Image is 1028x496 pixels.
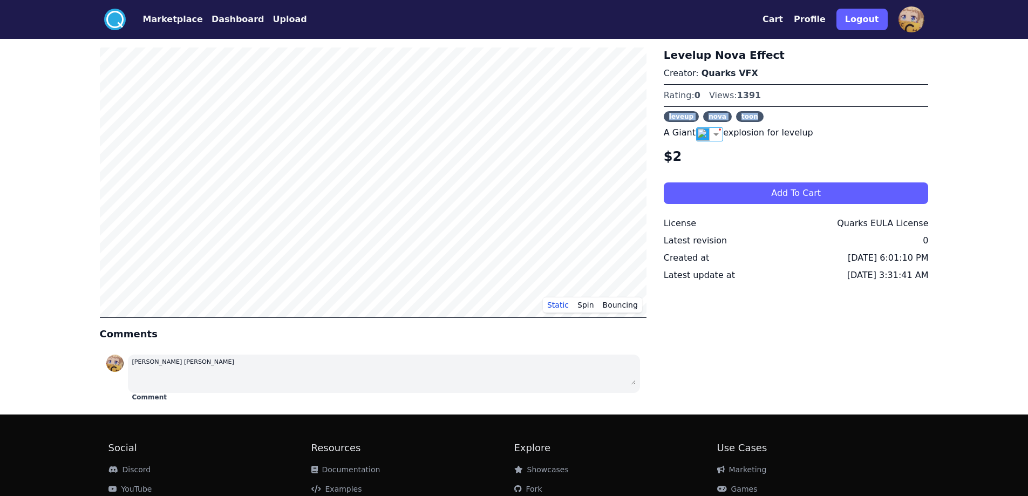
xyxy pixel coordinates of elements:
[736,111,764,122] span: toon
[664,234,727,247] div: Latest revision
[695,90,700,100] span: 0
[108,485,152,493] a: YouTube
[273,13,307,26] button: Upload
[514,440,717,456] h2: Explore
[703,111,732,122] span: nova
[664,111,699,122] span: leveup
[717,485,758,493] a: Games
[514,465,569,474] a: Showcases
[664,269,735,282] div: Latest update at
[664,67,929,80] p: Creator:
[847,269,929,282] div: [DATE] 3:31:41 AM
[836,9,888,30] button: Logout
[664,148,929,165] h4: $2
[143,13,203,26] button: Marketplace
[836,4,888,35] a: Logout
[132,393,167,402] button: Comment
[132,358,234,365] small: [PERSON_NAME] [PERSON_NAME]
[212,13,264,26] button: Dashboard
[598,297,642,313] button: Bouncing
[664,217,696,230] div: License
[311,440,514,456] h2: Resources
[514,485,542,493] a: Fork
[573,297,598,313] button: Spin
[664,126,929,139] p: A Giant Nova explosion for levelup
[108,465,151,474] a: Discord
[702,68,758,78] a: Quarks VFX
[664,89,700,102] div: Rating:
[794,13,826,26] button: Profile
[717,440,920,456] h2: Use Cases
[664,182,929,204] button: Add To Cart
[898,6,924,32] img: profile
[737,90,761,100] span: 1391
[108,440,311,456] h2: Social
[664,47,929,63] h3: Levelup Nova Effect
[100,327,646,342] h4: Comments
[126,13,203,26] a: Marketplace
[311,485,362,493] a: Examples
[763,13,783,26] button: Cart
[717,465,767,474] a: Marketing
[264,13,307,26] a: Upload
[709,89,761,102] div: Views:
[837,217,928,230] div: Quarks EULA License
[664,252,709,264] div: Created at
[848,252,928,264] div: [DATE] 6:01:10 PM
[311,465,380,474] a: Documentation
[923,234,928,247] div: 0
[203,13,264,26] a: Dashboard
[543,297,573,313] button: Static
[106,355,124,372] img: profile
